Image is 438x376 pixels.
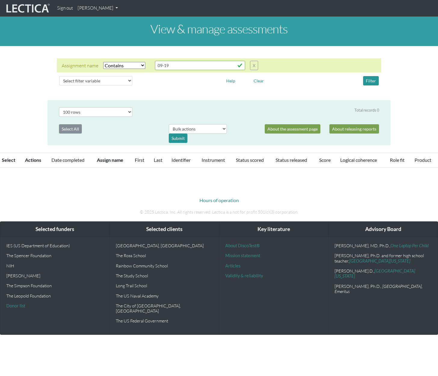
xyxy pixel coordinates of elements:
p: NIH [6,263,103,268]
a: Hours of operation [199,197,239,203]
p: IES (US Department of Education) [6,243,103,248]
p: [PERSON_NAME] [6,273,103,278]
a: About the assessment page [265,124,320,134]
th: Assign name [93,153,131,168]
a: Logical coherence [340,157,377,163]
div: Selected funders [0,222,109,237]
p: [PERSON_NAME].D., [335,268,432,279]
button: Filter [363,76,379,85]
a: Donor list [6,303,25,308]
a: About DiscoTest® [225,243,260,248]
a: Product [415,157,431,163]
a: About releasing reports [329,124,379,134]
p: The US Naval Academy [116,293,213,298]
a: Help [224,77,238,83]
p: [PERSON_NAME], Ph.D. and former high school teacher, [335,253,432,264]
a: Last [154,157,162,163]
p: © 2025 Lectica, Inc. All rights reserved. Lectica is a not for profit 501(c)(3) corporation. [52,209,386,215]
p: The Study School [116,273,213,278]
a: Role fit [390,157,405,163]
div: Assignment name [62,62,98,69]
div: Submit [169,134,187,143]
a: Date completed [51,157,85,163]
a: Status released [276,157,307,163]
th: Actions [21,153,48,168]
button: Help [224,76,238,85]
div: Key literature [219,222,328,237]
p: Rainbow Community School [116,263,213,268]
a: Sign out [55,2,75,14]
a: Instrument [202,157,225,163]
em: , [GEOGRAPHIC_DATA], Emeritus [335,284,423,294]
button: Clear [251,76,267,85]
p: [PERSON_NAME], Ph.D. [335,284,432,294]
a: [GEOGRAPHIC_DATA][US_STATE] [335,268,415,279]
a: One Laptop Per Child [390,243,429,248]
div: Selected clients [110,222,219,237]
a: Score [319,157,331,163]
button: Select All [59,124,82,134]
img: lecticalive [5,3,50,14]
p: The Spencer Foundation [6,253,103,258]
a: Mission statement [225,253,260,258]
a: [PERSON_NAME] [75,2,120,14]
p: The Leopold Foundation [6,293,103,298]
a: Identifier [171,157,191,163]
p: The Simpson Foundation [6,283,103,288]
a: Status scored [236,157,264,163]
p: The US Federal Government [116,318,213,323]
a: Articles [225,263,240,268]
a: Validity & reliability [225,273,263,278]
div: Advisory Board [328,222,438,237]
p: [GEOGRAPHIC_DATA], [GEOGRAPHIC_DATA] [116,243,213,248]
div: Total records 0 [354,107,379,113]
a: First [135,157,144,163]
p: Long Trail School [116,283,213,288]
p: The City of [GEOGRAPHIC_DATA], [GEOGRAPHIC_DATA] [116,303,213,314]
p: [PERSON_NAME], MD, Ph.D., [335,243,432,248]
p: The Ross School [116,253,213,258]
a: [GEOGRAPHIC_DATA][US_STATE] [349,258,410,264]
button: X [250,61,258,70]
